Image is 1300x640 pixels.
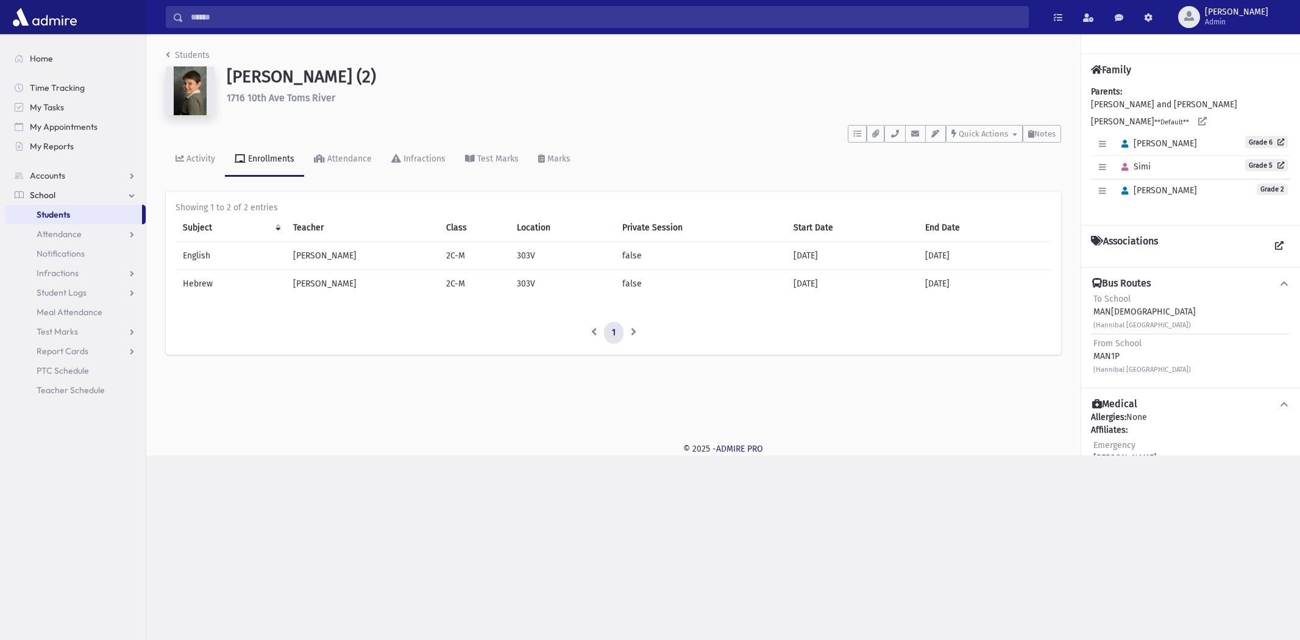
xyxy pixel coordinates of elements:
[510,270,615,298] td: 303V
[5,244,146,263] a: Notifications
[30,53,53,64] span: Home
[5,361,146,380] a: PTC Schedule
[1091,87,1122,97] b: Parents:
[184,154,215,164] div: Activity
[1091,411,1290,555] div: None
[37,268,79,279] span: Infractions
[30,190,55,201] span: School
[5,166,146,185] a: Accounts
[1268,235,1290,257] a: View all Associations
[1093,440,1135,450] span: Emergency
[1091,412,1126,422] b: Allergies:
[30,102,64,113] span: My Tasks
[1116,162,1151,172] span: Simi
[1116,138,1197,149] span: [PERSON_NAME]
[37,326,78,337] span: Test Marks
[615,214,786,242] th: Private Session
[166,143,225,177] a: Activity
[1257,183,1288,195] span: Grade 2
[1092,277,1151,290] h4: Bus Routes
[37,287,87,298] span: Student Logs
[166,49,210,66] nav: breadcrumb
[604,322,623,344] a: 1
[5,380,146,400] a: Teacher Schedule
[1093,366,1191,374] small: (Hannibal [GEOGRAPHIC_DATA])
[918,242,1051,270] td: [DATE]
[286,214,439,242] th: Teacher
[1093,321,1191,329] small: (Hannibal [GEOGRAPHIC_DATA])
[227,66,1061,87] h1: [PERSON_NAME] (2)
[786,242,918,270] td: [DATE]
[5,224,146,244] a: Attendance
[1091,85,1290,215] div: [PERSON_NAME] and [PERSON_NAME] [PERSON_NAME]
[918,270,1051,298] td: [DATE]
[1091,64,1131,76] h4: Family
[227,92,1061,104] h6: 1716 10th Ave Toms River
[1093,293,1196,331] div: MAN[DEMOGRAPHIC_DATA]
[30,82,85,93] span: Time Tracking
[615,242,786,270] td: false
[439,214,510,242] th: Class
[475,154,519,164] div: Test Marks
[439,242,510,270] td: 2C-M
[5,302,146,322] a: Meal Attendance
[5,98,146,117] a: My Tasks
[5,205,142,224] a: Students
[1245,136,1288,148] a: Grade 6
[1091,398,1290,411] button: Medical
[37,365,89,376] span: PTC Schedule
[37,209,70,220] span: Students
[5,49,146,68] a: Home
[37,229,82,240] span: Attendance
[786,214,918,242] th: Start Date
[5,322,146,341] a: Test Marks
[455,143,528,177] a: Test Marks
[1092,398,1137,411] h4: Medical
[1093,439,1175,477] div: [PERSON_NAME]
[1205,7,1268,17] span: [PERSON_NAME]
[30,141,74,152] span: My Reports
[1023,125,1061,143] button: Notes
[30,121,98,132] span: My Appointments
[5,263,146,283] a: Infractions
[246,154,294,164] div: Enrollments
[5,283,146,302] a: Student Logs
[176,214,286,242] th: Subject
[5,78,146,98] a: Time Tracking
[401,154,446,164] div: Infractions
[545,154,570,164] div: Marks
[30,170,65,181] span: Accounts
[918,214,1051,242] th: End Date
[439,270,510,298] td: 2C-M
[37,307,102,318] span: Meal Attendance
[510,242,615,270] td: 303V
[946,125,1023,143] button: Quick Actions
[325,154,372,164] div: Attendance
[37,346,88,357] span: Report Cards
[176,201,1051,214] div: Showing 1 to 2 of 2 entries
[5,185,146,205] a: School
[37,248,85,259] span: Notifications
[528,143,580,177] a: Marks
[166,443,1280,455] div: © 2025 -
[716,444,763,454] a: ADMIRE PRO
[304,143,382,177] a: Attendance
[1034,129,1056,138] span: Notes
[286,270,439,298] td: [PERSON_NAME]
[176,242,286,270] td: English
[786,270,918,298] td: [DATE]
[183,6,1028,28] input: Search
[615,270,786,298] td: false
[510,214,615,242] th: Location
[1091,277,1290,290] button: Bus Routes
[5,137,146,156] a: My Reports
[225,143,304,177] a: Enrollments
[1091,425,1128,435] b: Affiliates:
[166,50,210,60] a: Students
[382,143,455,177] a: Infractions
[959,129,1008,138] span: Quick Actions
[286,242,439,270] td: [PERSON_NAME]
[1091,235,1158,257] h4: Associations
[1205,17,1268,27] span: Admin
[1093,338,1142,349] span: From School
